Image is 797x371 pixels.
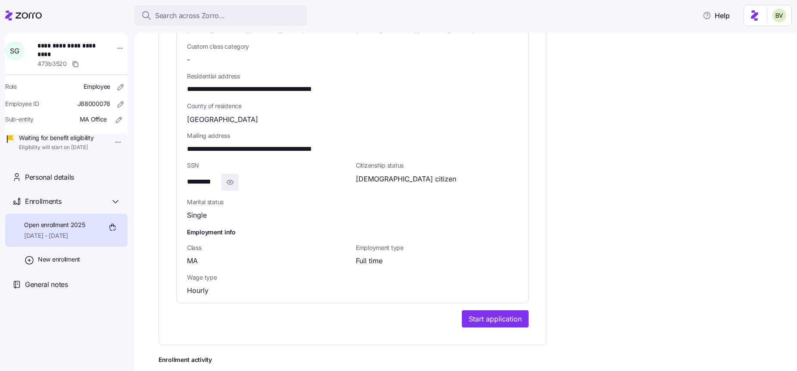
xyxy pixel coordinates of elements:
span: MA [187,256,198,266]
img: 676487ef2089eb4995defdc85707b4f5 [772,9,786,22]
span: General notes [25,279,68,290]
span: Hourly [187,285,209,296]
span: [DATE] - [DATE] [24,231,85,240]
button: Help [696,7,737,24]
span: Mailing address [187,131,518,140]
h1: Employment info [187,228,518,237]
span: Role [5,82,17,91]
span: Sub-entity [5,115,34,124]
span: Marital status [187,198,349,206]
span: Waiting for benefit eligibility [19,134,93,142]
span: New enrollment [38,255,80,264]
span: Personal details [25,172,74,183]
span: [DEMOGRAPHIC_DATA] citizen [356,174,456,184]
span: Wage type [187,273,349,282]
span: Open enrollment 2025 [24,221,85,229]
span: Residential address [187,72,518,81]
span: Employment type [356,243,518,252]
span: Start application [469,314,522,324]
span: Help [703,10,730,21]
button: Search across Zorro... [134,5,307,26]
span: Enrollment activity [159,355,546,364]
span: Search across Zorro... [155,10,225,21]
span: Eligibility will start on [DATE] [19,144,93,151]
span: [GEOGRAPHIC_DATA] [187,114,258,125]
span: 473b3520 [37,59,67,68]
span: Single [187,210,207,221]
span: Employee [84,82,110,91]
span: Enrollments [25,196,61,207]
span: J88000078 [78,100,110,108]
button: Start application [462,310,529,327]
span: - [187,54,190,65]
span: SSN [187,161,349,170]
span: MA Office [80,115,107,124]
span: Custom class category [187,42,349,51]
span: Full time [356,256,383,266]
span: Citizenship status [356,161,518,170]
span: Employee ID [5,100,39,108]
span: County of residence [187,102,518,110]
span: Class [187,243,349,252]
span: S G [10,47,19,54]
